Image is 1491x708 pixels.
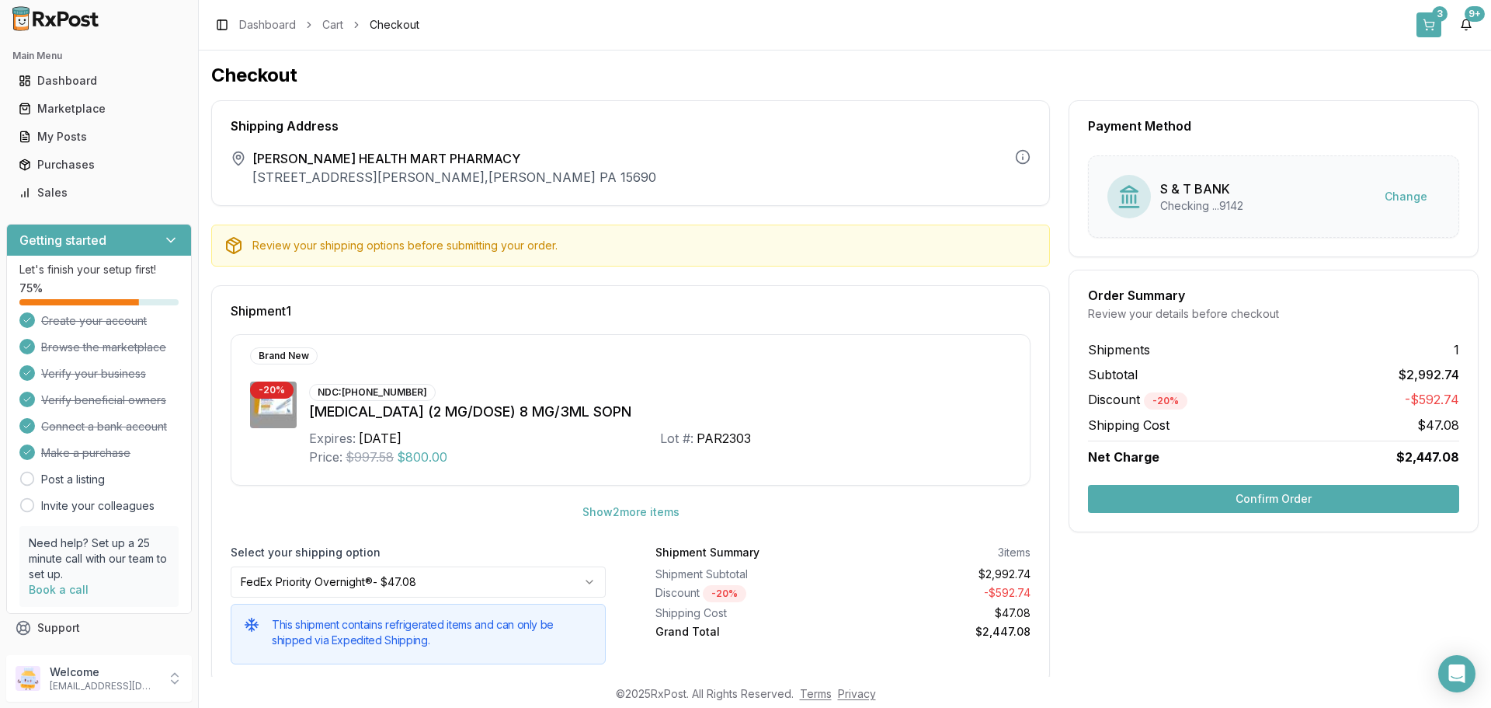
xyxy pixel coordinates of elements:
[19,73,179,89] div: Dashboard
[397,448,447,466] span: $800.00
[250,382,294,399] div: - 20 %
[1399,365,1459,384] span: $2,992.74
[655,585,837,602] div: Discount
[1088,306,1459,322] div: Review your details before checkout
[322,17,343,33] a: Cart
[1088,120,1459,132] div: Payment Method
[252,149,656,168] span: [PERSON_NAME] HEALTH MART PHARMACY
[6,152,192,177] button: Purchases
[6,68,192,93] button: Dashboard
[6,96,192,121] button: Marketplace
[41,392,166,408] span: Verify beneficial owners
[41,445,130,461] span: Make a purchase
[1432,6,1448,22] div: 3
[1454,340,1459,359] span: 1
[800,687,832,700] a: Terms
[6,614,192,642] button: Support
[41,472,105,487] a: Post a listing
[1088,289,1459,302] div: Order Summary
[41,366,146,382] span: Verify your business
[655,567,837,582] div: Shipment Subtotal
[19,129,179,145] div: My Posts
[1144,392,1187,410] div: - 20 %
[16,666,40,691] img: User avatar
[250,347,318,364] div: Brand New
[29,583,89,596] a: Book a call
[50,680,158,692] p: [EMAIL_ADDRESS][DOMAIN_NAME]
[309,384,436,401] div: NDC: [PHONE_NUMBER]
[850,624,1031,640] div: $2,447.08
[570,498,692,526] button: Show2more items
[655,545,759,560] div: Shipment Summary
[1088,392,1187,407] span: Discount
[850,567,1031,582] div: $2,992.74
[998,545,1030,560] div: 3 items
[231,305,291,317] span: Shipment 1
[309,401,1011,423] div: [MEDICAL_DATA] (2 MG/DOSE) 8 MG/3ML SOPN
[1160,180,1243,198] div: S & T BANK
[6,6,106,31] img: RxPost Logo
[1405,390,1459,410] span: -$592.74
[1088,485,1459,513] button: Confirm Order
[231,545,606,560] label: Select your shipping option
[1088,416,1170,434] span: Shipping Cost
[655,605,837,621] div: Shipping Cost
[12,151,186,179] a: Purchases
[1160,198,1243,214] div: Checking ...9142
[1417,416,1459,434] span: $47.08
[1372,183,1440,211] button: Change
[838,687,876,700] a: Privacy
[12,95,186,123] a: Marketplace
[29,535,169,582] p: Need help? Set up a 25 minute call with our team to set up.
[309,429,356,448] div: Expires:
[19,262,179,277] p: Let's finish your setup first!
[1396,448,1459,466] span: $2,447.08
[12,123,186,151] a: My Posts
[1465,6,1485,22] div: 9+
[19,157,179,173] div: Purchases
[41,313,147,329] span: Create your account
[6,642,192,670] button: Feedback
[309,448,342,466] div: Price:
[252,168,656,187] p: [STREET_ADDRESS][PERSON_NAME] , [PERSON_NAME] PA 15690
[655,624,837,640] div: Grand Total
[12,179,186,207] a: Sales
[660,429,693,448] div: Lot #:
[1088,449,1159,465] span: Net Charge
[346,448,394,466] span: $997.58
[37,648,90,664] span: Feedback
[1088,340,1150,359] span: Shipments
[19,185,179,201] div: Sales
[41,340,166,355] span: Browse the marketplace
[12,67,186,95] a: Dashboard
[239,17,419,33] nav: breadcrumb
[1454,12,1479,37] button: 9+
[231,120,1030,132] div: Shipping Address
[19,231,106,249] h3: Getting started
[850,605,1031,621] div: $47.08
[41,498,155,514] a: Invite your colleagues
[239,17,296,33] a: Dashboard
[250,382,297,428] img: Ozempic (2 MG/DOSE) 8 MG/3ML SOPN
[6,180,192,205] button: Sales
[703,585,746,602] div: - 20 %
[272,617,593,648] h5: This shipment contains refrigerated items and can only be shipped via Expedited Shipping.
[370,17,419,33] span: Checkout
[1088,365,1138,384] span: Subtotal
[359,429,401,448] div: [DATE]
[41,419,167,434] span: Connect a bank account
[12,50,186,62] h2: Main Menu
[19,101,179,117] div: Marketplace
[697,429,751,448] div: PAR2303
[6,124,192,149] button: My Posts
[19,281,43,296] span: 75 %
[211,63,1479,88] h1: Checkout
[50,664,158,680] p: Welcome
[1438,655,1475,692] div: Open Intercom Messenger
[252,238,1037,253] div: Review your shipping options before submitting your order.
[1416,12,1441,37] button: 3
[850,585,1031,602] div: - $592.74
